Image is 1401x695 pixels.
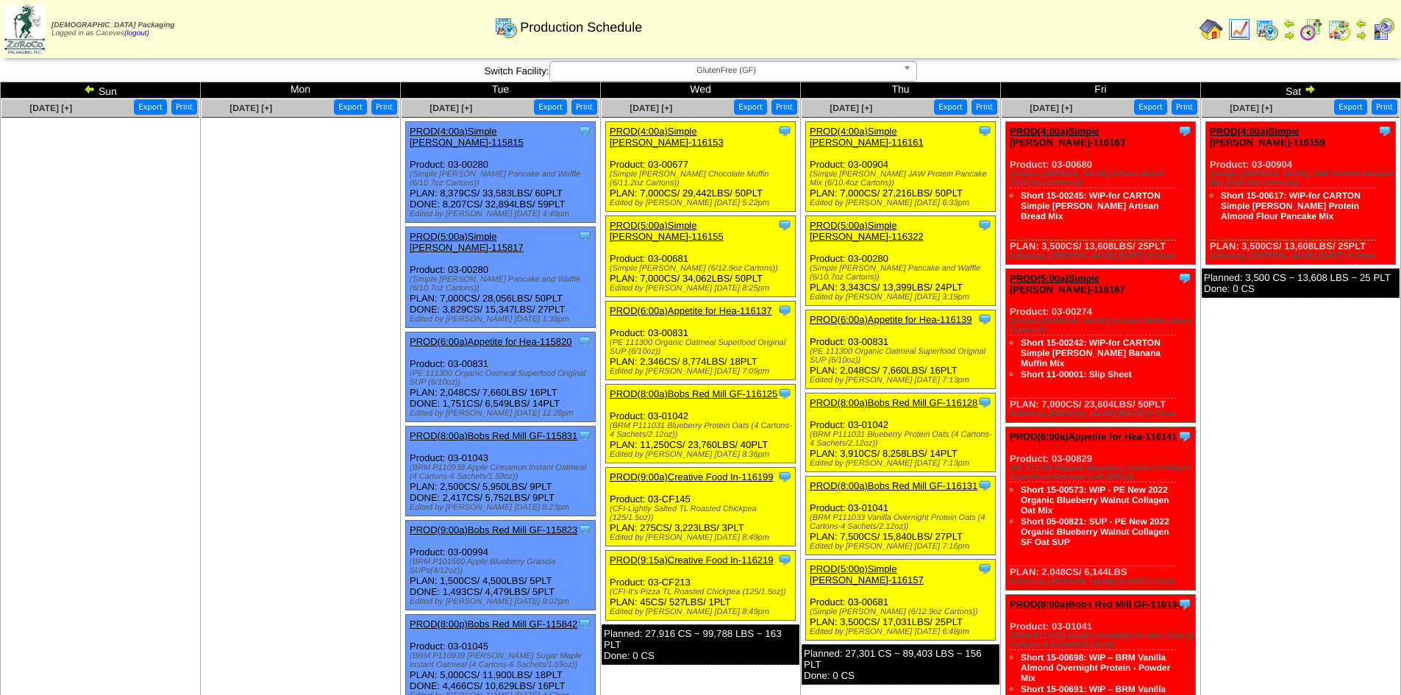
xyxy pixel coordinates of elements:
a: PROD(6:00a)Appetite for Hea-116139 [810,314,972,325]
a: PROD(5:00a)Simple [PERSON_NAME]-115817 [410,231,524,253]
div: (Simple [PERSON_NAME] JAW Protein Pancake Mix (6/10.4oz Cartons)) [810,170,995,188]
button: Export [1334,99,1367,115]
div: Planned: 3,500 CS ~ 13,608 LBS ~ 25 PLT Done: 0 CS [1202,268,1400,298]
div: Edited by [PERSON_NAME] [DATE] 8:23pm [410,503,595,512]
div: Planned: 27,916 CS ~ 99,788 LBS ~ 163 PLT Done: 0 CS [602,624,799,665]
a: Short 11-00001: Slip Sheet [1021,369,1132,379]
img: Tooltip [577,428,592,443]
span: [DEMOGRAPHIC_DATA] Packaging [51,21,174,29]
a: PROD(4:00a)Simple [PERSON_NAME]-116159 [1210,126,1325,148]
div: (Simple [PERSON_NAME] Pancake and Waffle (6/10.7oz Cartons)) [410,170,595,188]
div: Product: 03-00280 PLAN: 7,000CS / 28,056LBS / 50PLT DONE: 3,829CS / 15,347LBS / 27PLT [406,227,596,328]
a: PROD(6:00a)Appetite for Hea-115820 [410,336,571,347]
img: arrowright.gif [1355,29,1367,41]
img: Tooltip [977,312,992,327]
img: Tooltip [1177,124,1192,138]
img: calendarcustomer.gif [1372,18,1395,41]
a: (logout) [124,29,149,38]
a: PROD(8:00a)Bobs Red Mill GF-115831 [410,430,577,441]
div: Product: 03-01042 PLAN: 11,250CS / 23,760LBS / 40PLT [606,385,796,463]
button: Export [134,99,167,115]
div: (CFI-It's Pizza TL Roasted Chickpea (125/1.5oz)) [610,588,795,596]
a: [DATE] [+] [1230,103,1272,113]
td: Thu [801,82,1001,99]
a: PROD(9:00a)Creative Food In-116199 [610,471,774,482]
a: Short 15-00245: WIP-for CARTON Simple [PERSON_NAME] Artisan Bread Mix [1021,190,1161,221]
img: Tooltip [1177,429,1192,443]
a: PROD(4:00a)Simple [PERSON_NAME]-115815 [410,126,524,148]
a: PROD(6:00a)Appetite for Hea-116137 [610,305,771,316]
img: Tooltip [577,522,592,537]
img: arrowright.gif [1283,29,1295,41]
a: PROD(8:00a)Bobs Red Mill GF-116125 [610,388,777,399]
img: Tooltip [977,395,992,410]
img: calendarprod.gif [494,15,518,39]
div: (BRM P101560 Apple Blueberry Granola SUPs(4/12oz)) [410,557,595,575]
div: Product: 03-00677 PLAN: 7,000CS / 29,442LBS / 50PLT [606,122,796,212]
div: (BRM P111033 Vanilla Overnight Protein Oats (4 Cartons-4 Sachets/2.12oz)) [1010,632,1195,649]
div: Edited by [PERSON_NAME] [DATE] 8:49pm [610,607,795,616]
div: Product: 03-00831 PLAN: 2,346CS / 8,774LBS / 18PLT [606,302,796,380]
div: Edited by [PERSON_NAME] [DATE] 12:28pm [410,409,595,418]
img: arrowleft.gif [1355,18,1367,29]
a: PROD(8:00a)Bobs Red Mill GF-116131 [810,480,977,491]
td: Sat [1201,82,1401,99]
span: [DATE] [+] [830,103,872,113]
a: PROD(8:00a)Bobs Red Mill GF-116128 [810,397,977,408]
a: PROD(8:00a)Bobs Red Mill GF-116134 [1010,599,1183,610]
td: Tue [401,82,601,99]
button: Export [534,99,567,115]
div: Product: 03-CF213 PLAN: 45CS / 527LBS / 1PLT [606,551,796,621]
img: Tooltip [577,334,592,349]
div: Edited by [PERSON_NAME] [DATE] 6:33pm [810,199,995,207]
div: (BRM P110939 [PERSON_NAME] Sugar Maple Instant Oatmeal (4 Cartons-6 Sachets/1.59oz)) [410,652,595,669]
a: Short 15-00573: WIP - PE New 2022 Organic Blueberry Walnut Collagen Oat Mix [1021,485,1169,516]
div: Product: 03-01041 PLAN: 7,500CS / 15,840LBS / 27PLT [806,477,996,555]
div: Product: 03-00904 PLAN: 7,000CS / 27,216LBS / 50PLT [806,122,996,212]
img: line_graph.gif [1227,18,1251,41]
div: (BRM P111031 Blueberry Protein Oats (4 Cartons-4 Sachets/2.12oz)) [610,421,795,439]
div: (Simple [PERSON_NAME] Pancake and Waffle (6/10.7oz Cartons)) [410,275,595,293]
img: Tooltip [577,124,592,138]
a: PROD(5:00a)Simple [PERSON_NAME]-116167 [1010,273,1125,295]
a: [DATE] [+] [1030,103,1072,113]
div: (Simple [PERSON_NAME] JAW Protein Pancake Mix (6/10.4oz Cartons)) [1210,170,1395,188]
div: Planned: 27,301 CS ~ 89,403 LBS ~ 156 PLT Done: 0 CS [802,644,999,685]
img: arrowleft.gif [84,83,96,95]
div: Edited by [PERSON_NAME] [DATE] 6:51pm [1010,252,1195,260]
img: Tooltip [777,124,792,138]
a: [DATE] [+] [29,103,72,113]
div: (BRM P110938 Apple Cinnamon Instant Oatmeal (4 Cartons-6 Sachets/1.59oz)) [410,463,595,481]
img: arrowleft.gif [1283,18,1295,29]
div: Product: 03-00904 PLAN: 3,500CS / 13,608LBS / 25PLT [1206,122,1396,265]
img: Tooltip [577,616,592,631]
img: zoroco-logo-small.webp [4,4,45,54]
div: Product: 03-CF145 PLAN: 275CS / 3,223LBS / 3PLT [606,468,796,546]
div: Edited by [PERSON_NAME] [DATE] 8:36pm [610,450,795,459]
div: Product: 03-00280 PLAN: 8,379CS / 33,583LBS / 60PLT DONE: 8,207CS / 32,894LBS / 59PLT [406,122,596,223]
div: Edited by [PERSON_NAME] [DATE] 6:51pm [1010,410,1195,418]
td: Fri [1001,82,1201,99]
button: Print [371,99,397,115]
td: Mon [201,82,401,99]
a: Short 15-00617: WIP-for CARTON Simple [PERSON_NAME] Protein Almond Flour Pancake Mix [1221,190,1361,221]
img: Tooltip [1177,271,1192,285]
div: Edited by [PERSON_NAME] [DATE] 4:34pm [1210,252,1395,260]
span: Production Schedule [520,20,642,35]
button: Export [934,99,967,115]
a: Short 15-00698: WIP – BRM Vanilla Almond Overnight Protein - Powder Mix [1021,652,1170,683]
button: Export [334,99,367,115]
td: Sun [1,82,201,99]
div: Product: 03-00829 PLAN: 2,048CS / 6,144LBS [1006,427,1196,591]
a: [DATE] [+] [630,103,672,113]
a: PROD(9:00a)Bobs Red Mill GF-115823 [410,524,577,535]
img: Tooltip [777,218,792,232]
div: (BRM P111033 Vanilla Overnight Protein Oats (4 Cartons-4 Sachets/2.12oz)) [810,513,995,531]
div: Edited by [PERSON_NAME] [DATE] 7:13pm [810,376,995,385]
div: Edited by [PERSON_NAME] [DATE] 7:13pm [810,459,995,468]
div: Product: 03-00274 PLAN: 7,000CS / 23,604LBS / 50PLT [1006,269,1196,423]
